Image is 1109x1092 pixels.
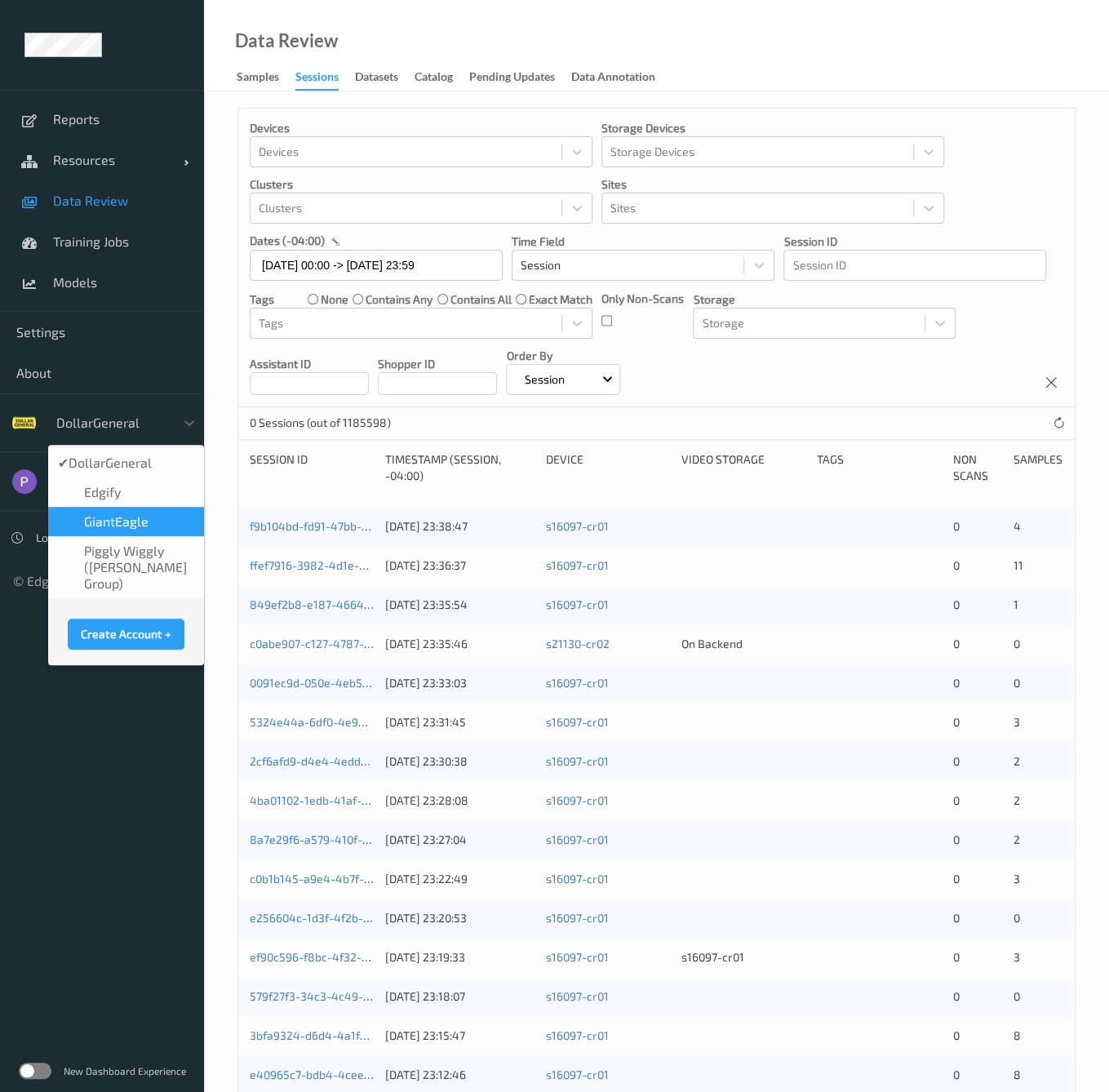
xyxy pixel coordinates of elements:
[1014,1068,1021,1081] span: 8
[250,637,477,650] a: c0abe907-c127-4787-b444-5e2278264b0e
[1014,558,1023,572] span: 11
[295,69,339,91] div: Sessions
[1014,911,1020,925] span: 0
[546,1028,609,1042] a: s16097-cr01
[518,371,570,388] p: Session
[571,69,655,89] div: Data Annotation
[546,715,609,729] a: s16097-cr01
[1014,793,1020,807] span: 2
[355,66,415,89] a: Datasets
[546,793,609,807] a: s16097-cr01
[601,291,684,307] p: Only Non-Scans
[385,1067,535,1083] div: [DATE] 23:12:46
[385,451,535,484] div: Timestamp (Session, -04:00)
[1014,989,1020,1003] span: 0
[250,950,461,964] a: ef90c596-f8bc-4f32-ae19-173e871fb1d9
[250,176,592,193] p: Clusters
[1014,872,1020,886] span: 3
[385,1028,535,1044] div: [DATE] 23:15:47
[250,597,471,611] a: 849ef2b8-e187-4664-8ad7-963170efbf52
[681,949,805,965] div: s16097-cr01
[250,676,479,690] a: 0091ec9d-050e-4eb5-89a3-bd0cba634384
[250,120,592,136] p: Devices
[952,754,959,768] span: 0
[546,1068,609,1081] a: s16097-cr01
[250,291,274,308] p: Tags
[546,558,609,572] a: s16097-cr01
[546,989,609,1003] a: s16097-cr01
[546,911,609,925] a: s16097-cr01
[952,637,959,650] span: 0
[385,518,535,535] div: [DATE] 23:38:47
[237,69,279,89] div: Samples
[952,1068,959,1081] span: 0
[250,519,467,533] a: f9b104bd-fd91-47bb-a4cc-7a6863eef5ea
[546,676,609,690] a: s16097-cr01
[250,715,473,729] a: 5324e44a-6df0-4e9b-83f8-5b512fb26c8c
[817,451,941,484] div: Tags
[1014,451,1063,484] div: Samples
[355,69,398,89] div: Datasets
[450,291,512,308] label: contains all
[952,1028,959,1042] span: 0
[385,557,535,574] div: [DATE] 23:36:37
[1014,597,1018,611] span: 1
[1014,715,1020,729] span: 3
[415,69,453,89] div: Catalog
[385,792,535,809] div: [DATE] 23:28:08
[571,66,672,89] a: Data Annotation
[250,415,391,431] p: 0 Sessions (out of 1185598)
[237,66,295,89] a: Samples
[952,715,959,729] span: 0
[546,832,609,846] a: s16097-cr01
[601,120,944,136] p: Storage Devices
[546,451,670,484] div: Device
[681,636,805,652] div: On Backend
[250,832,471,846] a: 8a7e29f6-a579-410f-8d35-ed28704ae6fb
[546,754,609,768] a: s16097-cr01
[250,793,470,807] a: 4ba01102-1edb-41af-b55d-ebd6d4271038
[952,519,959,533] span: 0
[385,636,535,652] div: [DATE] 23:35:46
[415,66,469,89] a: Catalog
[506,348,620,364] p: Order By
[235,33,338,49] div: Data Review
[385,871,535,887] div: [DATE] 23:22:49
[1014,754,1020,768] span: 2
[512,233,774,250] p: Time Field
[952,872,959,886] span: 0
[529,291,592,308] label: exact match
[385,753,535,770] div: [DATE] 23:30:38
[952,950,959,964] span: 0
[385,714,535,730] div: [DATE] 23:31:45
[601,176,944,193] p: Sites
[546,597,609,611] a: s16097-cr01
[385,949,535,965] div: [DATE] 23:19:33
[250,754,472,768] a: 2cf6afd9-d4e4-4edd-bc58-c257946eda2f
[681,451,805,484] div: Video Storage
[250,233,325,249] p: dates (-04:00)
[385,988,535,1005] div: [DATE] 23:18:07
[1014,519,1021,533] span: 4
[1014,1028,1021,1042] span: 8
[693,291,956,308] p: Storage
[378,356,497,372] p: Shopper ID
[321,291,348,308] label: none
[385,832,535,848] div: [DATE] 23:27:04
[1014,637,1020,650] span: 0
[366,291,433,308] label: contains any
[952,597,959,611] span: 0
[1014,950,1020,964] span: 3
[250,1068,479,1081] a: e40965c7-bdb4-4cee-b545-654d6b92cd3e
[952,451,1002,484] div: Non Scans
[1014,676,1020,690] span: 0
[546,950,609,964] a: s16097-cr01
[250,989,471,1003] a: 579f27f3-34c3-4c49-af98-ecedba4a5309
[250,356,369,372] p: Assistant ID
[952,989,959,1003] span: 0
[1014,832,1020,846] span: 2
[952,558,959,572] span: 0
[385,675,535,691] div: [DATE] 23:33:03
[295,66,355,91] a: Sessions
[546,872,609,886] a: s16097-cr01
